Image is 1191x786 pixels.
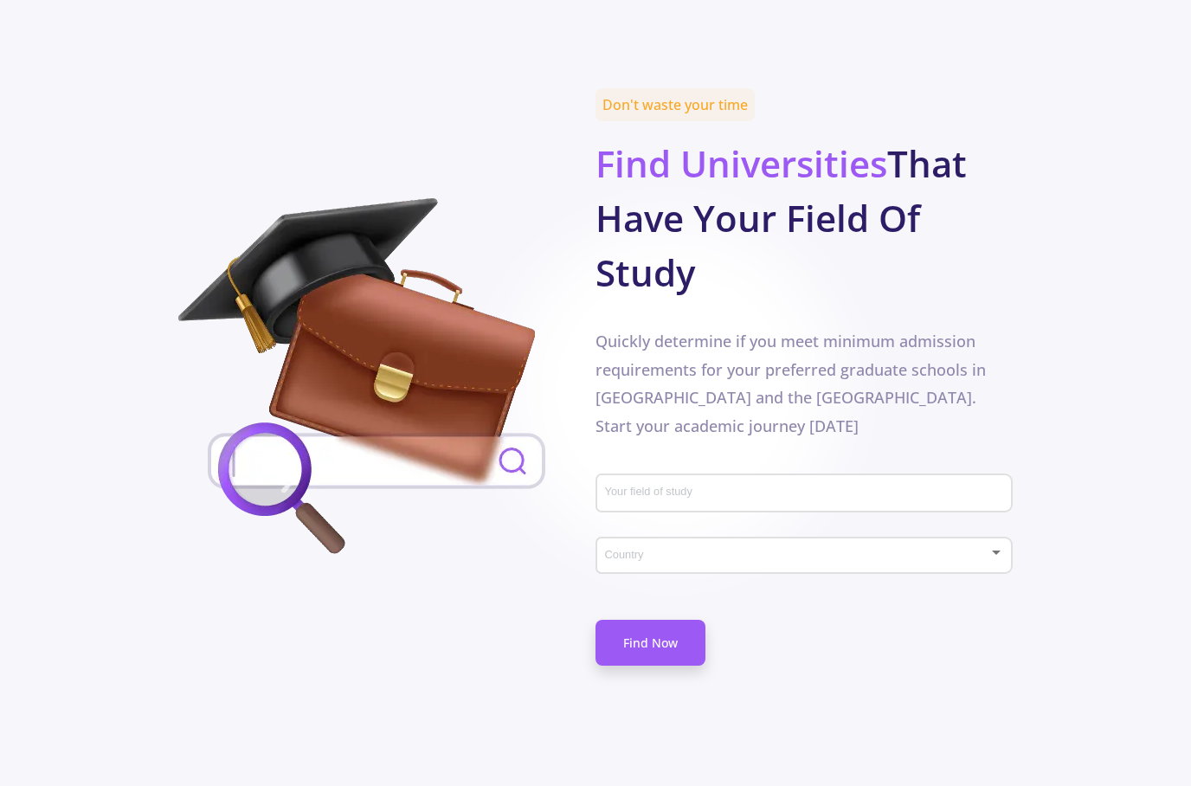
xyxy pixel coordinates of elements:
[595,139,967,297] b: That Have Your Field Of Study
[595,620,705,666] a: Find Now
[595,331,986,435] span: Quickly determine if you meet minimum admission requirements for your preferred graduate schools ...
[178,198,576,562] img: field
[595,88,755,121] span: Don't waste your time
[595,139,887,188] span: Find Universities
